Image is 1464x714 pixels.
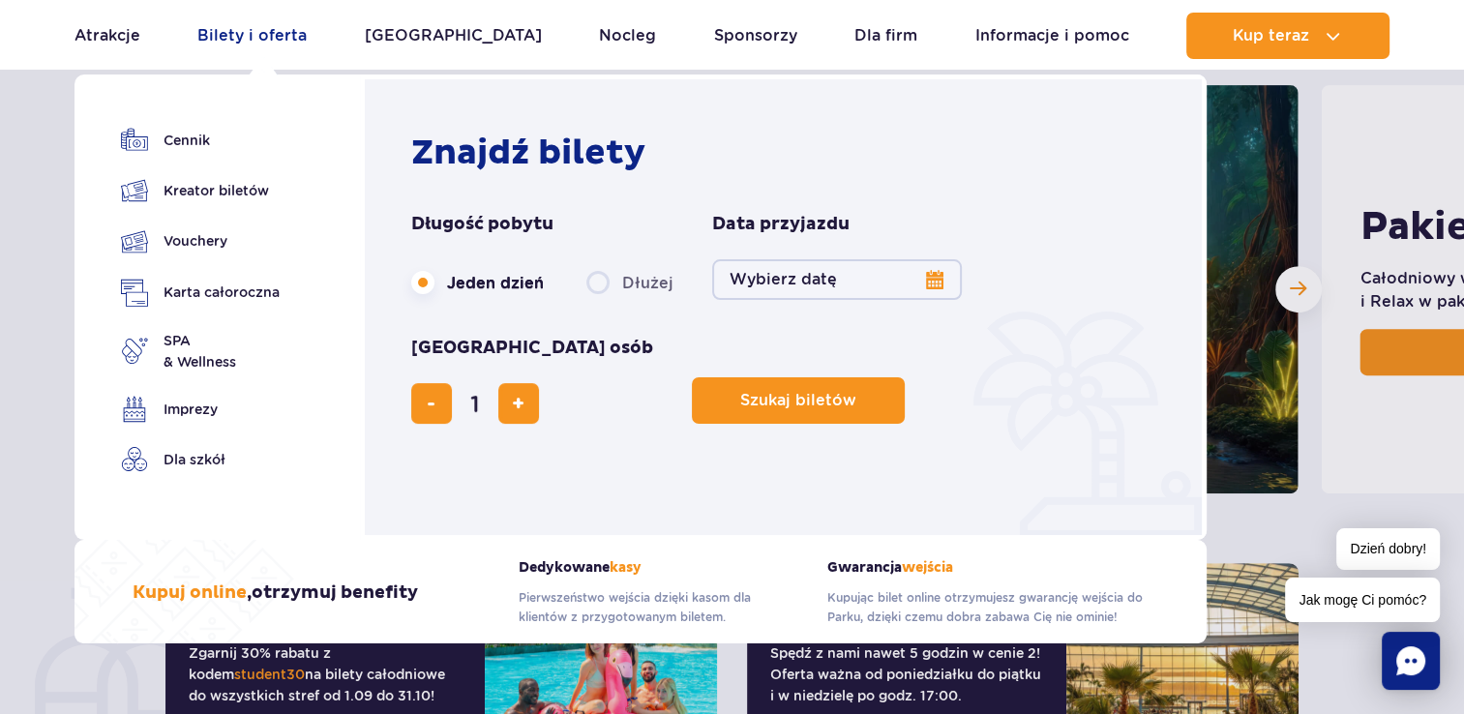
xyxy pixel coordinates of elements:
a: Karta całoroczna [121,279,280,307]
a: Sponsorzy [714,13,797,59]
strong: Dedykowane [519,559,798,576]
a: Kreator biletów [121,177,280,204]
a: Vouchery [121,227,280,255]
span: Jak mogę Ci pomóc? [1285,578,1440,622]
button: Szukaj biletów [692,377,905,424]
span: [GEOGRAPHIC_DATA] osób [411,337,653,360]
a: Atrakcje [75,13,140,59]
a: SPA& Wellness [121,330,280,372]
button: Kup teraz [1186,13,1389,59]
form: Planowanie wizyty w Park of Poland [411,213,1165,424]
span: Kup teraz [1233,27,1309,45]
h3: , otrzymuj benefity [133,581,418,605]
span: Dzień dobry! [1336,528,1440,570]
span: Długość pobytu [411,213,553,236]
p: Kupując bilet online otrzymujesz gwarancję wejścia do Parku, dzięki czemu dobra zabawa Cię nie om... [827,588,1149,627]
strong: Gwarancja [827,559,1149,576]
span: Kupuj online [133,581,247,604]
button: usuń bilet [411,383,452,424]
a: Nocleg [599,13,656,59]
button: dodaj bilet [498,383,539,424]
a: Dla firm [854,13,917,59]
span: kasy [610,559,642,576]
a: Cennik [121,127,280,154]
a: [GEOGRAPHIC_DATA] [365,13,542,59]
a: Bilety i oferta [197,13,307,59]
span: Data przyjazdu [712,213,850,236]
input: liczba biletów [452,380,498,427]
a: Imprezy [121,396,280,423]
a: Dla szkół [121,446,280,473]
span: SPA & Wellness [164,330,236,372]
span: wejścia [902,559,953,576]
span: Szukaj biletów [740,392,856,409]
div: Chat [1382,632,1440,690]
strong: Znajdź bilety [411,132,645,174]
label: Dłużej [586,262,673,303]
p: Pierwszeństwo wejścia dzięki kasom dla klientów z przygotowanym biletem. [519,588,798,627]
button: Wybierz datę [712,259,962,300]
label: Jeden dzień [411,262,544,303]
a: Informacje i pomoc [975,13,1129,59]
